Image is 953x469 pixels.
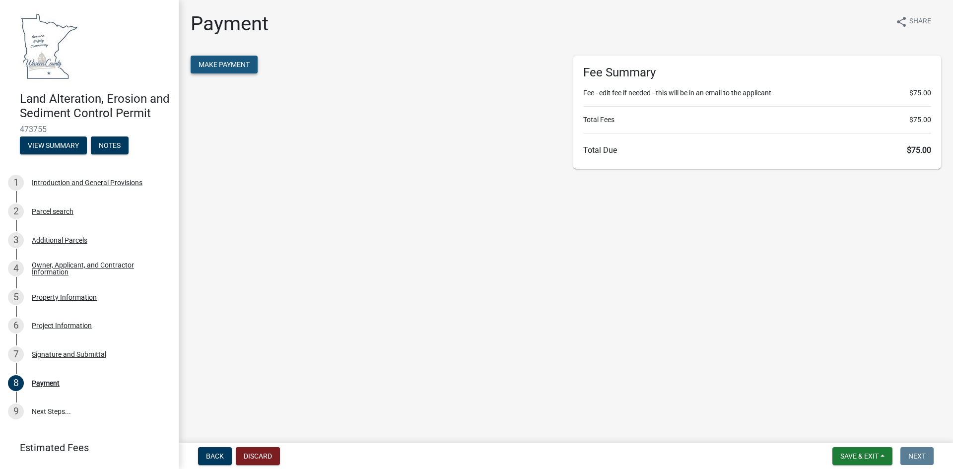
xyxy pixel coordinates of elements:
[32,208,73,215] div: Parcel search
[8,289,24,305] div: 5
[583,145,931,155] h6: Total Due
[583,115,931,125] li: Total Fees
[32,237,87,244] div: Additional Parcels
[91,142,129,150] wm-modal-confirm: Notes
[20,136,87,154] button: View Summary
[909,88,931,98] span: $75.00
[8,261,24,276] div: 4
[236,447,280,465] button: Discard
[887,12,939,31] button: shareShare
[8,403,24,419] div: 9
[8,375,24,391] div: 8
[8,175,24,191] div: 1
[32,262,163,275] div: Owner, Applicant, and Contractor Information
[908,452,926,460] span: Next
[907,145,931,155] span: $75.00
[895,16,907,28] i: share
[583,66,931,80] h6: Fee Summary
[909,16,931,28] span: Share
[32,322,92,329] div: Project Information
[198,447,232,465] button: Back
[909,115,931,125] span: $75.00
[206,452,224,460] span: Back
[199,61,250,68] span: Make Payment
[20,92,171,121] h4: Land Alteration, Erosion and Sediment Control Permit
[840,452,879,460] span: Save & Exit
[32,380,60,387] div: Payment
[8,346,24,362] div: 7
[91,136,129,154] button: Notes
[8,232,24,248] div: 3
[32,351,106,358] div: Signature and Submittal
[20,10,78,81] img: Waseca County, Minnesota
[32,179,142,186] div: Introduction and General Provisions
[191,56,258,73] button: Make Payment
[8,203,24,219] div: 2
[832,447,892,465] button: Save & Exit
[20,142,87,150] wm-modal-confirm: Summary
[32,294,97,301] div: Property Information
[191,12,269,36] h1: Payment
[8,318,24,334] div: 6
[8,438,163,458] a: Estimated Fees
[583,88,931,98] li: Fee - edit fee if needed - this will be in an email to the applicant
[900,447,934,465] button: Next
[20,125,159,134] span: 473755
